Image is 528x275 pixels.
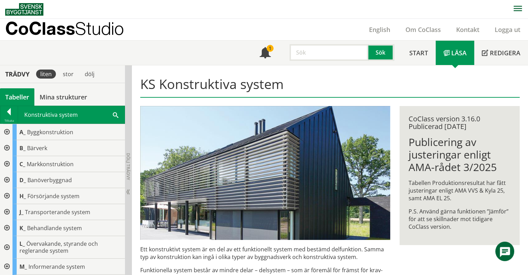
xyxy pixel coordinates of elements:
[27,128,73,136] span: Byggkonstruktion
[19,224,26,232] span: K_
[19,160,25,168] span: C_
[449,25,487,34] a: Kontakt
[113,111,118,118] span: Sök i tabellen
[409,115,511,130] div: CoClass version 3.16.0 Publicerad [DATE]
[19,144,26,152] span: B_
[19,176,26,184] span: D_
[474,41,528,65] a: Redigera
[487,25,528,34] a: Logga ut
[27,176,72,184] span: Banöverbyggnad
[0,118,18,123] div: Tillbaka
[409,208,511,230] p: P.S. Använd gärna funktionen ”Jämför” för att se skillnader mot tidigare CoClass version.
[28,263,85,270] span: Informerande system
[260,48,271,59] span: Notifikationer
[368,44,394,61] button: Sök
[19,240,25,248] span: L_
[140,76,520,98] h1: KS Konstruktiva system
[19,263,27,270] span: M_
[34,88,92,106] a: Mina strukturer
[5,3,43,16] img: Svensk Byggtjänst
[409,179,511,202] p: Tabellen Produktionsresultat har fått justeringar enligt AMA VVS & Kyla 25, samt AMA EL 25.
[81,70,99,79] div: dölj
[398,25,449,34] a: Om CoClass
[18,106,125,123] div: Konstruktiva system
[19,128,26,136] span: A_
[19,192,26,200] span: H_
[436,41,474,65] a: Läsa
[125,153,131,180] span: Dölj trädvy
[402,41,436,65] a: Start
[27,224,82,232] span: Behandlande system
[59,70,78,79] div: stor
[36,70,56,79] div: liten
[409,49,428,57] span: Start
[290,44,368,61] input: Sök
[27,160,74,168] span: Markkonstruktion
[25,208,90,216] span: Transporterande system
[27,192,79,200] span: Försörjande system
[19,240,98,254] span: Övervakande, styrande och reglerande system
[27,144,47,152] span: Bärverk
[5,24,124,32] p: CoClass
[361,25,398,34] a: English
[490,49,520,57] span: Redigera
[252,41,278,65] a: 1
[5,19,139,40] a: CoClassStudio
[140,245,390,261] p: Ett konstruktivt system är en del av ett funktionellt system med bestämd delfunktion. Samma typ a...
[140,106,390,240] img: structural-solar-shading.jpg
[267,45,274,52] div: 1
[1,70,33,78] div: Trädvy
[451,49,467,57] span: Läsa
[409,136,511,173] h1: Publicering av justeringar enligt AMA-rådet 3/2025
[75,18,124,39] span: Studio
[19,208,24,216] span: J_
